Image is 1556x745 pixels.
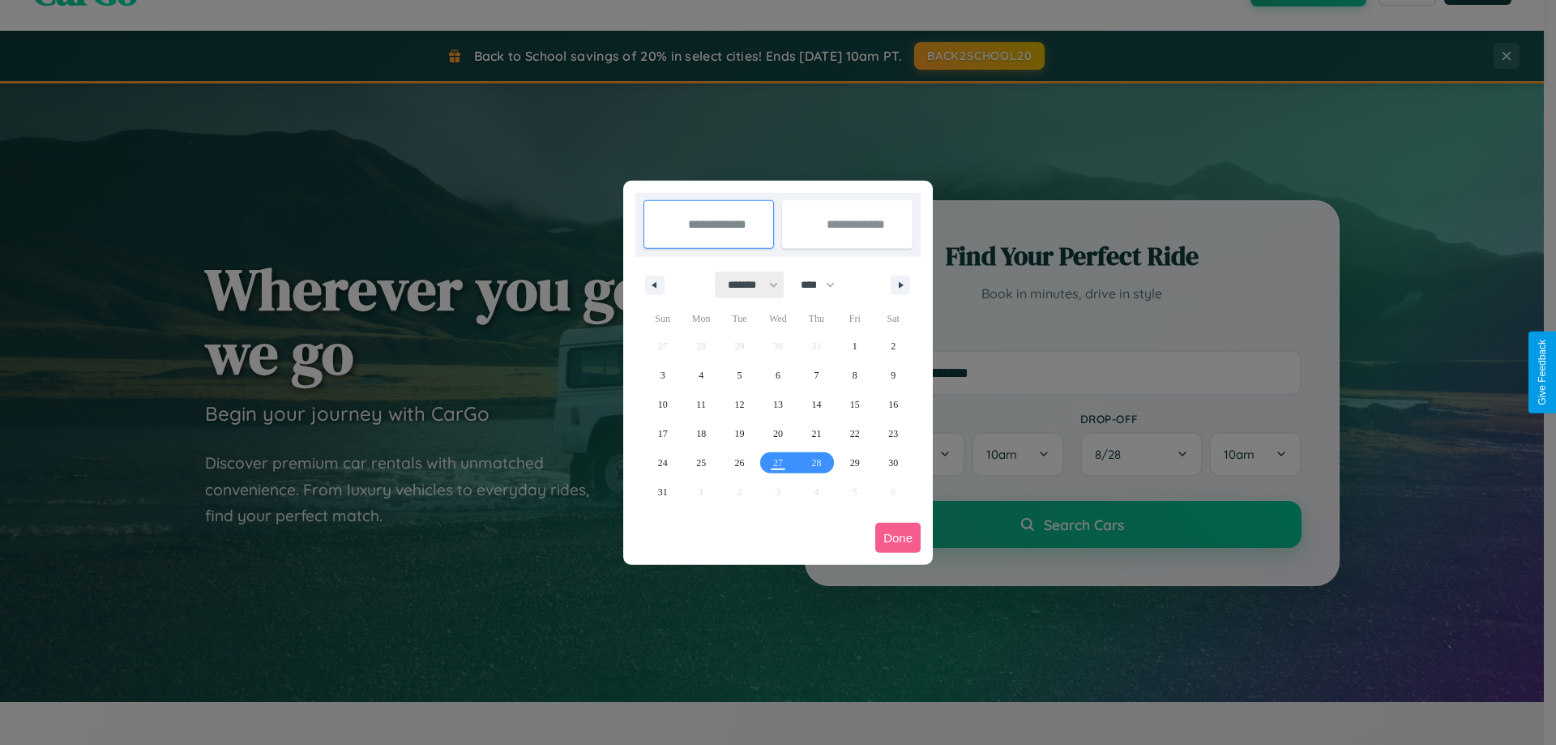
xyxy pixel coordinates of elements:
[643,419,682,448] button: 17
[759,390,797,419] button: 13
[643,361,682,390] button: 3
[658,477,668,507] span: 31
[643,477,682,507] button: 31
[773,419,783,448] span: 20
[891,332,896,361] span: 2
[888,419,898,448] span: 23
[720,419,759,448] button: 19
[853,332,857,361] span: 1
[773,390,783,419] span: 13
[836,390,874,419] button: 15
[720,448,759,477] button: 26
[874,332,913,361] button: 2
[811,448,821,477] span: 28
[874,448,913,477] button: 30
[682,361,720,390] button: 4
[643,448,682,477] button: 24
[850,419,860,448] span: 22
[696,390,706,419] span: 11
[850,448,860,477] span: 29
[759,306,797,332] span: Wed
[874,361,913,390] button: 9
[875,523,921,553] button: Done
[874,390,913,419] button: 16
[797,448,836,477] button: 28
[836,332,874,361] button: 1
[811,419,821,448] span: 21
[699,361,703,390] span: 4
[888,390,898,419] span: 16
[850,390,860,419] span: 15
[836,448,874,477] button: 29
[735,448,745,477] span: 26
[682,419,720,448] button: 18
[853,361,857,390] span: 8
[735,419,745,448] span: 19
[759,361,797,390] button: 6
[737,361,742,390] span: 5
[814,361,819,390] span: 7
[776,361,780,390] span: 6
[797,390,836,419] button: 14
[891,361,896,390] span: 9
[682,448,720,477] button: 25
[720,306,759,332] span: Tue
[759,448,797,477] button: 27
[874,419,913,448] button: 23
[658,448,668,477] span: 24
[660,361,665,390] span: 3
[643,390,682,419] button: 10
[696,419,706,448] span: 18
[836,419,874,448] button: 22
[696,448,706,477] span: 25
[811,390,821,419] span: 14
[682,390,720,419] button: 11
[797,419,836,448] button: 21
[682,306,720,332] span: Mon
[836,361,874,390] button: 8
[773,448,783,477] span: 27
[1537,340,1548,405] div: Give Feedback
[720,361,759,390] button: 5
[720,390,759,419] button: 12
[888,448,898,477] span: 30
[797,361,836,390] button: 7
[658,390,668,419] span: 10
[658,419,668,448] span: 17
[735,390,745,419] span: 12
[874,306,913,332] span: Sat
[797,306,836,332] span: Thu
[836,306,874,332] span: Fri
[759,419,797,448] button: 20
[643,306,682,332] span: Sun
